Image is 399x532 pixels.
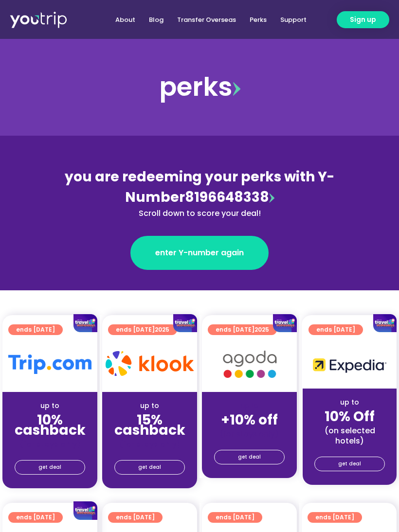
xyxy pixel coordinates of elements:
[208,512,262,523] a: ends [DATE]
[337,11,389,28] a: Sign up
[243,11,273,29] a: Perks
[114,460,185,475] a: get deal
[210,429,289,439] div: (for stays only)
[110,401,189,411] div: up to
[142,11,170,29] a: Blog
[108,512,163,523] a: ends [DATE]
[65,167,334,207] span: you are redeeming your perks with Y-Number
[273,11,313,29] a: Support
[15,410,86,440] strong: 10% cashback
[109,11,142,29] a: About
[10,401,90,411] div: up to
[216,512,254,523] span: ends [DATE]
[110,439,189,449] div: (for stays only)
[10,439,90,449] div: (for stays only)
[38,461,61,474] span: get deal
[238,450,261,464] span: get deal
[310,397,389,408] div: up to
[130,236,269,270] a: enter Y-number again
[114,410,185,440] strong: 15% cashback
[155,247,244,259] span: enter Y-number again
[214,450,285,464] a: get deal
[350,15,376,25] span: Sign up
[308,512,362,523] a: ends [DATE]
[116,512,155,523] span: ends [DATE]
[240,401,258,410] span: up to
[338,457,361,471] span: get deal
[170,11,243,29] a: Transfer Overseas
[310,426,389,446] div: (on selected hotels)
[15,460,85,475] a: get deal
[86,11,313,29] nav: Menu
[325,407,375,426] strong: 10% Off
[221,410,278,429] strong: +10% off
[315,512,354,523] span: ends [DATE]
[138,461,161,474] span: get deal
[314,457,385,471] a: get deal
